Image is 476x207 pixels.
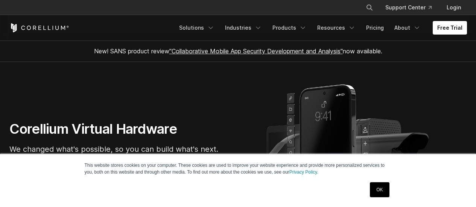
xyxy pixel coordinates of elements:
[175,21,219,35] a: Solutions
[9,23,69,32] a: Corellium Home
[85,162,392,175] p: This website stores cookies on your computer. These cookies are used to improve your website expe...
[357,1,467,14] div: Navigation Menu
[9,144,235,177] p: We changed what's possible, so you can build what's next. Virtual devices for iOS, Android, and A...
[9,121,235,137] h1: Corellium Virtual Hardware
[175,21,467,35] div: Navigation Menu
[433,21,467,35] a: Free Trial
[363,1,376,14] button: Search
[441,1,467,14] a: Login
[390,21,425,35] a: About
[289,169,318,175] a: Privacy Policy.
[379,1,438,14] a: Support Center
[313,21,360,35] a: Resources
[169,47,343,55] a: "Collaborative Mobile App Security Development and Analysis"
[221,21,266,35] a: Industries
[370,182,389,197] a: OK
[94,47,382,55] span: New! SANS product review now available.
[362,21,388,35] a: Pricing
[268,21,311,35] a: Products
